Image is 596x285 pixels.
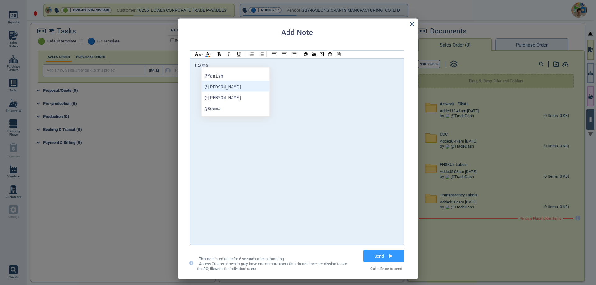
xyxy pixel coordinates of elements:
strong: Ctrl + Enter [370,266,389,271]
img: hl [195,52,201,56]
img: ad [201,54,203,55]
img: I [226,51,232,57]
span: @ma [200,62,208,67]
span: Hi [195,62,200,67]
button: Send [363,250,404,262]
img: img [320,52,324,56]
label: to send [370,267,402,271]
img: U [236,51,242,57]
div: @[PERSON_NAME] [205,83,242,91]
span: - Access Groups shown in grey have one or more users that do not have permission to see this PO ;... [197,261,347,271]
h2: Add Note [281,29,313,37]
img: NL [249,51,254,57]
img: AIcon [206,52,209,56]
img: AC [282,52,287,57]
img: B [216,51,222,57]
img: AR [291,52,297,57]
div: @Manish [205,72,223,80]
img: AL [272,52,277,57]
img: / [312,52,316,56]
img: @ [304,52,308,56]
img: emoji [328,52,332,56]
img: BL [259,51,264,57]
span: - This note is editable for 6 seconds after submitting [197,256,284,261]
div: @Seema [205,105,221,113]
img: ad [210,54,212,55]
div: @[PERSON_NAME] [205,94,242,102]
